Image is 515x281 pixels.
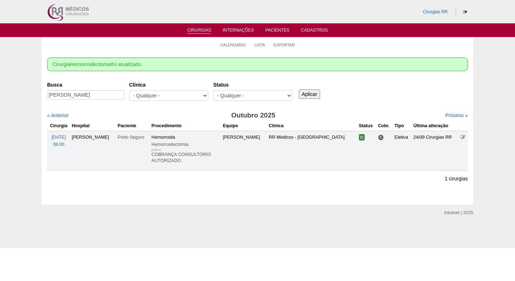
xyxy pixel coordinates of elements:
[220,42,246,47] a: Calendário
[47,112,69,118] a: « Anterior
[150,131,222,170] td: Hemorroida
[301,28,328,35] a: Cadastros
[70,131,116,170] td: [PERSON_NAME]
[223,28,254,35] a: Internações
[359,134,365,140] span: Confirmada
[51,135,66,147] a: [DATE] 08:00
[267,121,357,131] th: Clínica
[129,81,208,88] label: Clínica
[51,135,66,140] span: [DATE]
[47,121,70,131] th: Cirurgia
[254,42,265,47] a: Lista
[444,209,473,216] div: Intranet | 2025
[70,61,111,67] em: Hemorroidectomia
[377,121,393,131] th: Cobr.
[222,131,268,170] td: [PERSON_NAME]
[412,121,459,131] th: Última alteração
[47,90,124,100] input: Digite os termos que você deseja procurar.
[222,121,268,131] th: Equipe
[445,175,468,182] p: 1 cirurgias
[53,142,64,147] span: 08:00
[47,57,468,71] div: Cirurgia foi atualizado.
[265,28,290,35] a: Pacientes
[151,152,220,164] p: COBRANÇA CONSULTÓRIO AUTORIZADO
[70,121,116,131] th: Hospital
[378,134,384,140] span: Consultório
[393,121,412,131] th: Tipo
[299,89,320,99] input: Aplicar
[463,10,467,14] i: Sair
[423,9,448,14] a: Cirurgias RR
[267,131,357,170] td: RR Médicos - [GEOGRAPHIC_DATA]
[461,135,465,140] a: Editar
[148,110,359,121] h3: Outubro 2025
[151,141,220,148] div: Hemorroidectomia
[393,131,412,170] td: Eletiva
[357,121,377,131] th: Status
[213,81,292,88] label: Status
[151,146,161,153] div: [editar]
[118,134,149,141] div: Porto Seguro
[445,112,468,118] a: Próximo »
[187,28,211,34] a: Cirurgias
[273,42,295,47] a: Exportar
[150,121,222,131] th: Procedimento
[47,81,124,88] label: Busca
[116,121,150,131] th: Paciente
[412,131,459,170] td: 24/09 Cirurgias RR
